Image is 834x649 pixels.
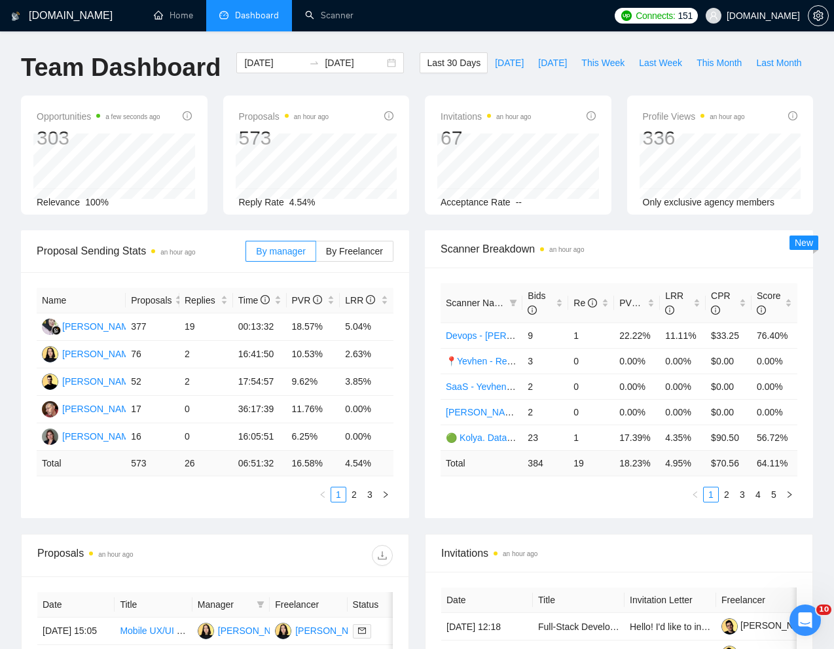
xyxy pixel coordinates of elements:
th: Proposals [126,288,179,313]
span: Relevance [37,197,80,207]
td: 56.72% [752,425,797,450]
th: Title [115,592,192,618]
a: 4 [751,487,765,502]
td: 3.85% [340,368,393,396]
td: 0.00% [752,374,797,399]
li: Previous Page [687,487,703,502]
td: [DATE] 12:18 [441,613,533,640]
td: 0.00% [340,396,393,423]
td: 17 [126,396,179,423]
td: 17.39% [614,425,660,450]
span: Acceptance Rate [441,197,511,207]
td: 0 [179,396,233,423]
span: This Week [581,56,625,70]
span: Proposal Sending Stats [37,243,245,259]
span: [DATE] [495,56,524,70]
td: 0.00% [660,399,706,425]
img: gigradar-bm.png [52,326,61,335]
button: Last 30 Days [420,52,488,73]
span: Re [573,298,597,308]
td: 0 [568,374,614,399]
span: Dashboard [235,10,279,21]
td: 0 [568,348,614,374]
th: Freelancer [716,588,808,613]
span: LRR [665,290,683,315]
span: setting [808,10,828,21]
img: c14J798sJin7A7Mao0eZ5tP9r1w8eFJcwVRC-pYbcqkEI-GtdsbrmjM67kuMuWBJZI [721,618,738,635]
td: 5.04% [340,313,393,341]
img: upwork-logo.png [621,10,632,21]
td: 377 [126,313,179,341]
span: Invitations [441,109,531,124]
time: an hour ago [710,113,744,120]
a: homeHome [154,10,193,21]
span: Replies [185,293,218,307]
th: Title [533,588,625,613]
div: Proposals [37,545,215,566]
iframe: Intercom live chat [789,605,821,636]
time: an hour ago [294,113,329,120]
span: info-circle [665,306,674,315]
td: 384 [522,450,568,476]
li: Previous Page [315,487,331,502]
td: 64.11 % [752,450,797,476]
td: [DATE] 15:05 [37,618,115,645]
img: NB [275,623,291,639]
td: 26 [179,451,233,476]
button: right [378,487,393,502]
li: 3 [734,487,750,502]
button: right [782,487,797,502]
input: Start date [244,56,304,70]
span: filter [254,595,267,614]
td: 1 [568,425,614,450]
div: [PERSON_NAME] [62,347,137,361]
span: Profile Views [643,109,745,124]
span: to [309,58,319,68]
a: NB[PERSON_NAME] [275,625,371,635]
td: 0.00% [614,348,660,374]
div: [PERSON_NAME] [218,623,293,638]
td: 2 [522,399,568,425]
span: Time [238,295,270,306]
time: an hour ago [549,246,584,253]
td: 0.00% [614,374,660,399]
td: 06:51:32 [233,451,287,476]
td: 0.00% [614,399,660,425]
div: 303 [37,126,160,150]
time: an hour ago [496,113,531,120]
td: $33.25 [706,323,752,348]
li: 5 [766,487,782,502]
span: mail [358,627,366,635]
button: setting [808,5,829,26]
th: Date [441,588,533,613]
td: 0.00% [752,348,797,374]
td: $0.00 [706,374,752,399]
div: [PERSON_NAME] [295,623,371,638]
span: Scanner Name [446,298,507,308]
td: 0 [179,423,233,451]
button: download [372,545,393,566]
td: Total [37,451,126,476]
a: 2 [719,487,734,502]
td: 18.57% [287,313,340,341]
li: 2 [719,487,734,502]
td: 4.54 % [340,451,393,476]
span: Last Week [639,56,682,70]
time: an hour ago [160,249,195,256]
span: Connects: [636,9,675,23]
span: info-circle [528,306,537,315]
a: setting [808,10,829,21]
img: YS [42,374,58,390]
span: Proposals [131,293,172,307]
button: [DATE] [488,52,531,73]
li: 1 [331,487,346,502]
span: Invitations [441,545,797,561]
td: 52 [126,368,179,396]
th: Manager [192,592,270,618]
span: info-circle [587,111,596,120]
span: LRR [345,295,375,306]
span: dashboard [219,10,228,20]
span: filter [257,601,264,608]
time: an hour ago [98,551,133,558]
img: NB [198,623,214,639]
